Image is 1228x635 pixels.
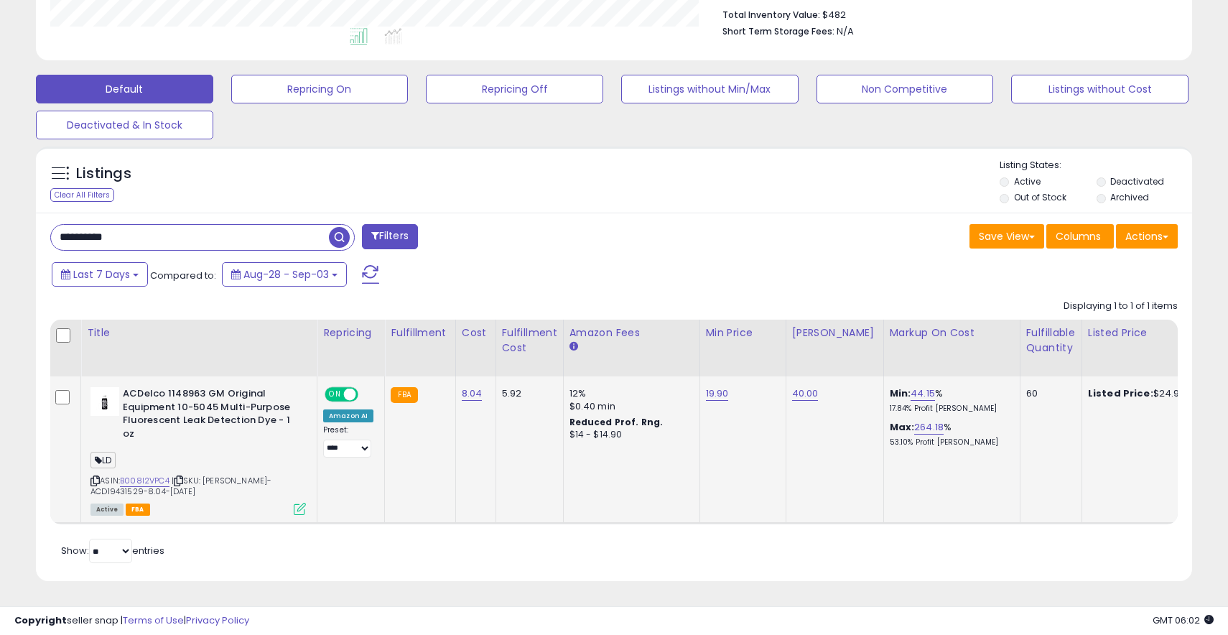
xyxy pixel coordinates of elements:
[243,267,329,282] span: Aug-28 - Sep-03
[462,386,483,401] a: 8.04
[706,386,729,401] a: 19.90
[1153,613,1214,627] span: 2025-09-11 06:02 GMT
[90,387,306,514] div: ASIN:
[890,325,1014,340] div: Markup on Cost
[969,224,1044,249] button: Save View
[569,429,689,441] div: $14 - $14.90
[569,416,664,428] b: Reduced Prof. Rng.
[90,452,116,468] span: LD
[792,386,819,401] a: 40.00
[1014,175,1041,187] label: Active
[1088,325,1212,340] div: Listed Price
[890,404,1009,414] p: 17.84% Profit [PERSON_NAME]
[722,9,820,21] b: Total Inventory Value:
[90,387,119,416] img: 21P99GMborS._SL40_.jpg
[1026,387,1071,400] div: 60
[792,325,878,340] div: [PERSON_NAME]
[14,614,249,628] div: seller snap | |
[1110,175,1164,187] label: Deactivated
[722,5,1167,22] li: $482
[391,325,449,340] div: Fulfillment
[186,613,249,627] a: Privacy Policy
[890,420,915,434] b: Max:
[1014,191,1066,203] label: Out of Stock
[87,325,311,340] div: Title
[1000,159,1191,172] p: Listing States:
[14,613,67,627] strong: Copyright
[222,262,347,287] button: Aug-28 - Sep-03
[890,387,1009,414] div: %
[502,325,557,356] div: Fulfillment Cost
[391,387,417,403] small: FBA
[1011,75,1189,103] button: Listings without Cost
[569,387,689,400] div: 12%
[36,75,213,103] button: Default
[911,386,935,401] a: 44.15
[52,262,148,287] button: Last 7 Days
[76,164,131,184] h5: Listings
[356,389,379,401] span: OFF
[1046,224,1114,249] button: Columns
[90,504,124,516] span: All listings currently available for purchase on Amazon
[36,111,213,139] button: Deactivated & In Stock
[73,267,130,282] span: Last 7 Days
[569,340,578,353] small: Amazon Fees.
[837,24,854,38] span: N/A
[706,325,780,340] div: Min Price
[323,409,373,422] div: Amazon AI
[426,75,603,103] button: Repricing Off
[502,387,552,400] div: 5.92
[362,224,418,249] button: Filters
[1116,224,1178,249] button: Actions
[323,425,373,458] div: Preset:
[914,420,944,435] a: 264.18
[61,544,164,557] span: Show: entries
[890,437,1009,448] p: 53.10% Profit [PERSON_NAME]
[150,269,216,282] span: Compared to:
[326,389,344,401] span: ON
[1064,300,1178,313] div: Displaying 1 to 1 of 1 items
[120,475,169,487] a: B008I2VPC4
[50,188,114,202] div: Clear All Filters
[1110,191,1149,203] label: Archived
[126,504,150,516] span: FBA
[569,400,689,413] div: $0.40 min
[890,421,1009,448] div: %
[90,475,271,496] span: | SKU: [PERSON_NAME]-ACD19431529-8.04-[DATE]
[231,75,409,103] button: Repricing On
[1088,386,1153,400] b: Listed Price:
[323,325,378,340] div: Repricing
[621,75,799,103] button: Listings without Min/Max
[817,75,994,103] button: Non Competitive
[890,386,911,400] b: Min:
[123,387,297,444] b: ACDelco 1148963 GM Original Equipment 10-5045 Multi-Purpose Fluorescent Leak Detection Dye - 1 oz
[883,320,1020,376] th: The percentage added to the cost of goods (COGS) that forms the calculator for Min & Max prices.
[1056,229,1101,244] span: Columns
[722,25,834,37] b: Short Term Storage Fees:
[462,325,490,340] div: Cost
[569,325,694,340] div: Amazon Fees
[1088,387,1207,400] div: $24.97
[1026,325,1076,356] div: Fulfillable Quantity
[123,613,184,627] a: Terms of Use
